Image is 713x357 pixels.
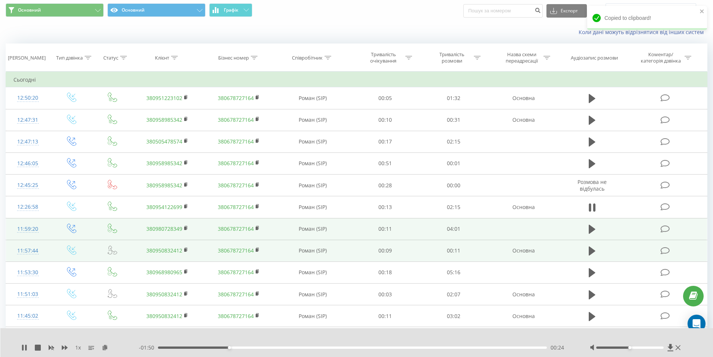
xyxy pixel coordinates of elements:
[146,225,182,232] a: 380980728349
[488,327,559,349] td: Основна
[351,196,420,218] td: 00:13
[146,203,182,211] a: 380954122699
[274,240,351,261] td: Роман (SIP)
[218,160,254,167] a: 380678727164
[218,247,254,254] a: 380678727164
[13,309,42,323] div: 11:45:02
[6,72,707,87] td: Сьогодні
[13,134,42,149] div: 12:47:13
[146,291,182,298] a: 380950832412
[292,55,323,61] div: Співробітник
[571,55,618,61] div: Аудіозапис розмови
[546,4,587,18] button: Експорт
[139,344,158,351] span: - 01:50
[351,240,420,261] td: 00:09
[351,87,420,109] td: 00:05
[107,3,205,17] button: Основний
[420,131,488,152] td: 02:15
[103,55,118,61] div: Статус
[13,200,42,214] div: 12:26:58
[218,312,254,320] a: 380678727164
[502,51,542,64] div: Назва схеми переадресації
[488,87,559,109] td: Основна
[639,51,683,64] div: Коментар/категорія дзвінка
[587,6,707,30] div: Copied to clipboard!
[274,218,351,240] td: Роман (SIP)
[578,178,607,192] span: Розмова не відбулась
[6,3,104,17] button: Основний
[351,175,420,196] td: 00:28
[13,243,42,258] div: 11:57:44
[218,116,254,123] a: 380678727164
[363,51,403,64] div: Тривалість очікування
[218,138,254,145] a: 380678727164
[551,344,564,351] span: 00:24
[13,287,42,302] div: 11:51:03
[146,312,182,320] a: 380950832412
[146,94,182,102] a: 380951223102
[351,327,420,349] td: 00:11
[274,87,351,109] td: Роман (SIP)
[420,261,488,283] td: 05:16
[579,28,707,36] a: Коли дані можуть відрізнятися вiд інших систем
[13,222,42,236] div: 11:59:20
[209,3,252,17] button: Графік
[146,247,182,254] a: 380950832412
[463,4,543,18] input: Пошук за номером
[420,284,488,305] td: 02:07
[218,182,254,189] a: 380678727164
[420,305,488,327] td: 03:02
[274,327,351,349] td: Роман (SIP)
[13,113,42,127] div: 12:47:31
[488,240,559,261] td: Основна
[688,315,706,333] div: Open Intercom Messenger
[218,203,254,211] a: 380678727164
[146,182,182,189] a: 380958985342
[146,138,182,145] a: 380505478574
[488,305,559,327] td: Основна
[8,55,46,61] div: [PERSON_NAME]
[146,269,182,276] a: 380968980965
[488,284,559,305] td: Основна
[420,87,488,109] td: 01:32
[274,284,351,305] td: Роман (SIP)
[228,346,231,349] div: Accessibility label
[488,109,559,131] td: Основна
[218,94,254,102] a: 380678727164
[146,116,182,123] a: 380958985342
[274,175,351,196] td: Роман (SIP)
[274,152,351,174] td: Роман (SIP)
[274,305,351,327] td: Роман (SIP)
[218,269,254,276] a: 380678727164
[224,7,238,13] span: Графік
[420,196,488,218] td: 02:15
[75,344,81,351] span: 1 x
[628,346,631,349] div: Accessibility label
[13,156,42,171] div: 12:46:05
[420,327,488,349] td: 01:14
[13,91,42,105] div: 12:50:20
[274,196,351,218] td: Роман (SIP)
[351,284,420,305] td: 00:03
[351,152,420,174] td: 00:51
[274,261,351,283] td: Роман (SIP)
[155,55,169,61] div: Клієнт
[218,55,249,61] div: Бізнес номер
[218,225,254,232] a: 380678727164
[420,152,488,174] td: 00:01
[351,131,420,152] td: 00:17
[13,265,42,280] div: 11:53:30
[420,240,488,261] td: 00:11
[420,218,488,240] td: 04:01
[351,261,420,283] td: 00:18
[18,7,41,13] span: Основний
[351,109,420,131] td: 00:10
[56,55,83,61] div: Тип дзвінка
[420,175,488,196] td: 00:00
[488,196,559,218] td: Основна
[420,109,488,131] td: 00:31
[274,109,351,131] td: Роман (SIP)
[274,131,351,152] td: Роман (SIP)
[432,51,472,64] div: Тривалість розмови
[351,305,420,327] td: 00:11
